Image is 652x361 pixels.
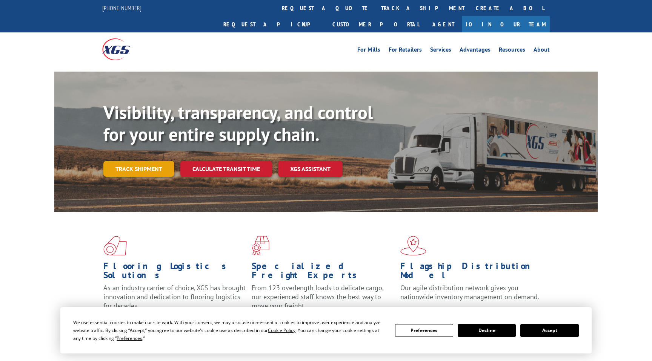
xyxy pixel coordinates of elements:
h1: Flagship Distribution Model [400,262,543,283]
a: Track shipment [103,161,174,177]
span: Preferences [117,335,142,341]
p: From 123 overlength loads to delicate cargo, our experienced staff knows the best way to move you... [252,283,394,317]
a: [PHONE_NUMBER] [102,4,141,12]
a: Request a pickup [218,16,327,32]
a: About [534,47,550,55]
img: xgs-icon-flagship-distribution-model-red [400,236,426,255]
img: xgs-icon-focused-on-flooring-red [252,236,269,255]
a: For Retailers [389,47,422,55]
a: Resources [499,47,525,55]
a: Join Our Team [462,16,550,32]
a: Customer Portal [327,16,425,32]
b: Visibility, transparency, and control for your entire supply chain. [103,101,373,146]
h1: Flooring Logistics Solutions [103,262,246,283]
span: As an industry carrier of choice, XGS has brought innovation and dedication to flooring logistics... [103,283,246,310]
h1: Specialized Freight Experts [252,262,394,283]
a: XGS ASSISTANT [278,161,343,177]
button: Accept [520,324,578,337]
a: Agent [425,16,462,32]
a: For Mills [357,47,380,55]
a: Advantages [460,47,491,55]
div: We use essential cookies to make our site work. With your consent, we may also use non-essential ... [73,318,386,342]
a: Services [430,47,451,55]
button: Decline [458,324,516,337]
span: Our agile distribution network gives you nationwide inventory management on demand. [400,283,539,301]
img: xgs-icon-total-supply-chain-intelligence-red [103,236,127,255]
span: Cookie Policy [268,327,295,333]
a: Calculate transit time [180,161,272,177]
div: Cookie Consent Prompt [60,307,592,353]
button: Preferences [395,324,453,337]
